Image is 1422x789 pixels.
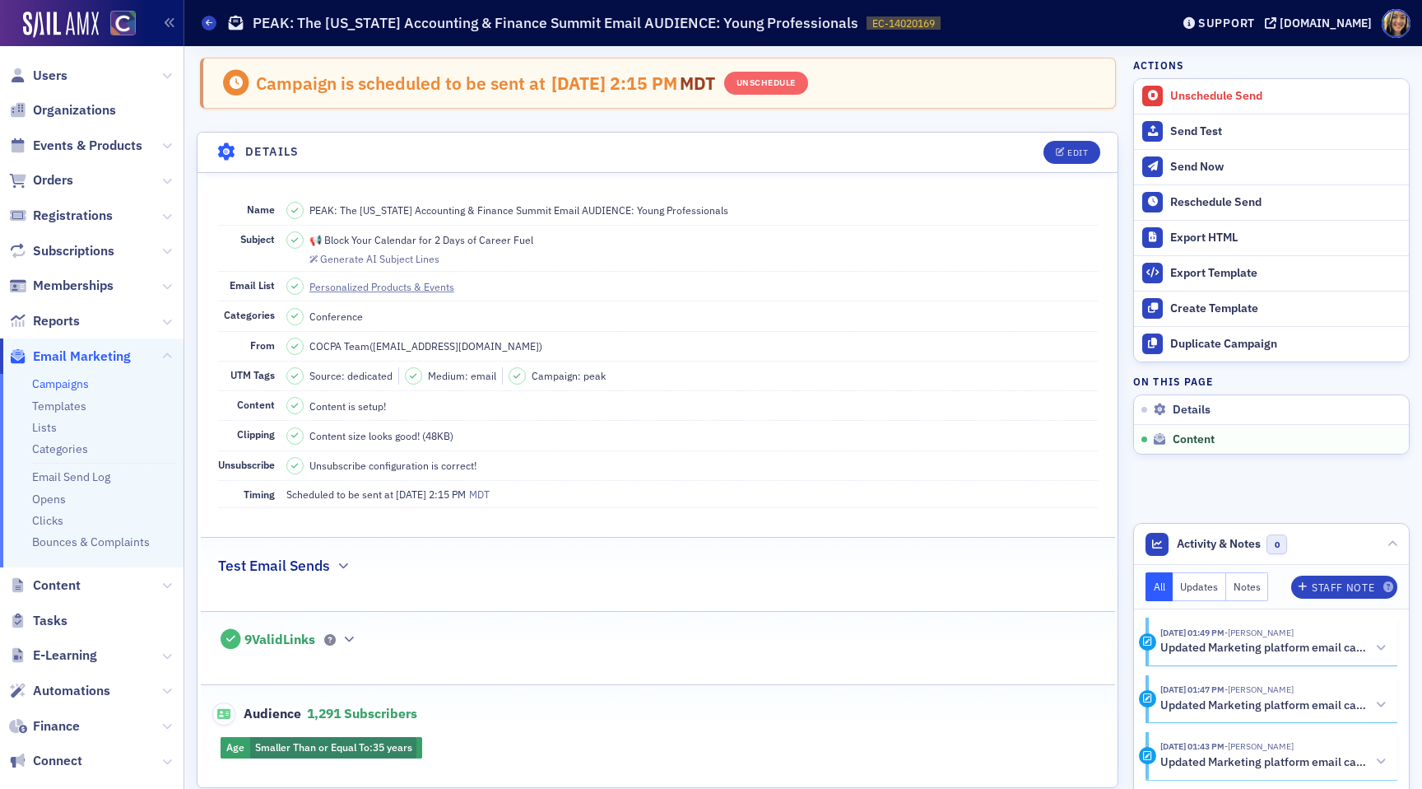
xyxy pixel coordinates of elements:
[1170,195,1401,210] div: Reschedule Send
[9,348,131,366] a: Email Marketing
[33,277,114,295] span: Memberships
[1160,754,1386,771] button: Updated Marketing platform email campaign: PEAK: The [US_STATE] Accounting & Finance Summit Email...
[253,13,858,33] h1: PEAK: The [US_STATE] Accounting & Finance Summit Email AUDIENCE: Young Professionals
[244,632,315,648] span: 9 Valid Links
[1170,337,1401,352] div: Duplicate Campaign
[99,11,136,39] a: View Homepage
[309,309,363,324] div: Conference
[32,399,86,413] a: Templates
[240,232,275,245] span: Subject
[309,338,542,353] span: COCPA Team ( [EMAIL_ADDRESS][DOMAIN_NAME] )
[33,312,80,330] span: Reports
[32,469,110,484] a: Email Send Log
[32,376,89,391] a: Campaigns
[1170,231,1401,245] div: Export HTML
[9,137,142,155] a: Events & Products
[33,577,81,595] span: Content
[1173,403,1211,418] span: Details
[1177,535,1261,553] span: Activity & Notes
[396,488,429,501] span: [DATE]
[33,171,73,189] span: Orders
[1266,535,1287,555] span: 0
[1173,572,1226,601] button: Updates
[9,682,110,700] a: Automations
[309,368,393,383] span: Source: dedicated
[237,427,275,441] span: Clipping
[23,12,99,38] img: SailAMX
[1134,114,1409,149] button: Send Test
[1145,572,1173,601] button: All
[230,278,275,292] span: Email List
[532,368,606,383] span: Campaign: peak
[1134,79,1409,114] button: Unschedule Send
[320,254,439,264] div: Generate AI Subject Lines
[9,207,113,225] a: Registrations
[466,488,490,501] span: MDT
[1134,291,1409,326] a: Create Template
[1170,266,1401,281] div: Export Template
[309,399,386,413] span: Content is setup!
[1173,432,1215,447] span: Content
[1291,576,1397,599] button: Staff Note
[1043,141,1100,164] button: Edit
[286,487,393,502] span: Scheduled to be sent at
[33,207,113,225] span: Registrations
[309,279,469,294] a: Personalized Products & Events
[309,203,728,217] span: PEAK: The [US_STATE] Accounting & Finance Summit Email AUDIENCE: Young Professionals
[33,752,82,770] span: Connect
[110,11,136,36] img: SailAMX
[244,488,275,501] span: Timing
[33,348,131,366] span: Email Marketing
[309,428,453,443] span: Content size looks good! (48KB)
[32,535,150,549] a: Bounces & Complaints
[1160,755,1370,770] h5: Updated Marketing platform email campaign: PEAK: The [US_STATE] Accounting & Finance Summit Email...
[237,398,275,411] span: Content
[307,705,417,721] span: 1,291 Subscribers
[33,137,142,155] span: Events & Products
[309,232,533,247] span: 📢 Block Your Calendar for 2 Days of Career Fuel
[1160,640,1386,657] button: Updated Marketing platform email campaign: PEAK: The [US_STATE] Accounting & Finance Summit Email...
[9,242,114,260] a: Subscriptions
[1160,684,1224,695] time: 9/8/2025 01:47 PM
[1134,149,1409,184] button: Send Now
[1226,572,1269,601] button: Notes
[33,242,114,260] span: Subscriptions
[872,16,935,30] span: EC-14020169
[9,612,67,630] a: Tasks
[256,72,546,94] div: Campaign is scheduled to be sent at
[1139,747,1156,764] div: Activity
[1170,89,1401,104] div: Unschedule Send
[309,458,476,473] span: Unsubscribe configuration is correct!
[230,368,275,381] span: UTM Tags
[33,647,97,665] span: E-Learning
[1160,697,1386,714] button: Updated Marketing platform email campaign: PEAK: The [US_STATE] Accounting & Finance Summit Email...
[218,555,330,577] h2: Test Email Sends
[1133,58,1184,72] h4: Actions
[1170,124,1401,139] div: Send Test
[224,308,275,321] span: Categories
[1265,17,1378,29] button: [DOMAIN_NAME]
[33,717,80,735] span: Finance
[1160,740,1224,752] time: 9/8/2025 01:43 PM
[9,577,81,595] a: Content
[33,612,67,630] span: Tasks
[1134,184,1409,220] button: Reschedule Send
[9,717,80,735] a: Finance
[429,488,466,501] span: 2:15 PM
[9,171,73,189] a: Orders
[1134,255,1409,291] a: Export Template
[1160,641,1370,656] h5: Updated Marketing platform email campaign: PEAK: The [US_STATE] Accounting & Finance Summit Email...
[32,420,57,435] a: Lists
[1198,16,1255,30] div: Support
[250,338,275,352] span: From
[218,458,275,471] span: Unsubscribe
[1170,301,1401,316] div: Create Template
[32,492,66,507] a: Opens
[610,72,677,95] span: 2:15 PM
[1312,583,1374,592] div: Staff Note
[1160,698,1370,713] h5: Updated Marketing platform email campaign: PEAK: The [US_STATE] Accounting & Finance Summit Email...
[9,67,67,85] a: Users
[724,72,808,95] button: Unschedule
[33,101,116,119] span: Organizations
